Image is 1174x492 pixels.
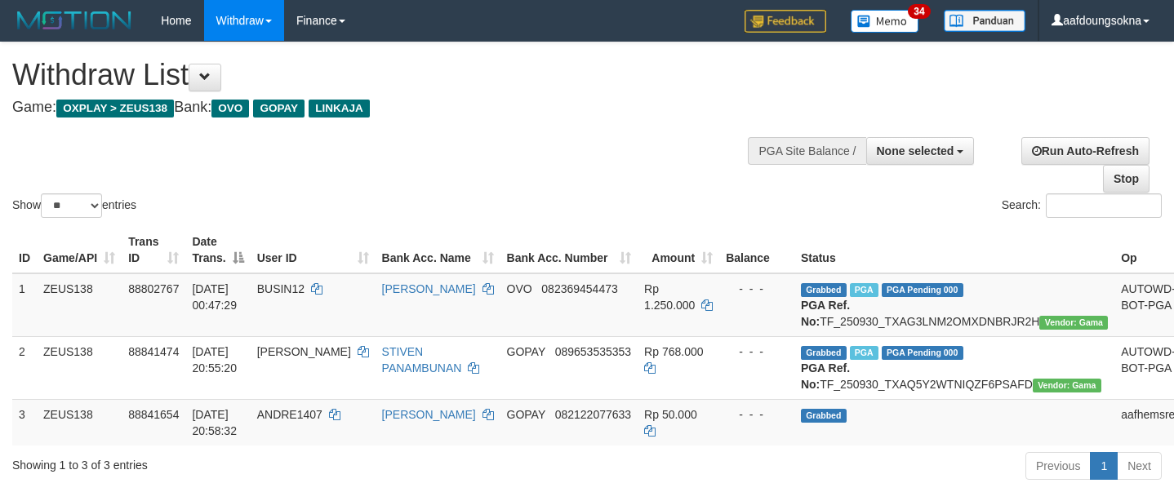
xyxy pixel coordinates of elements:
span: Rp 50.000 [644,408,697,421]
span: Rp 1.250.000 [644,282,695,312]
span: [PERSON_NAME] [257,345,351,358]
th: ID [12,227,37,273]
span: Vendor URL: https://trx31.1velocity.biz [1033,379,1101,392]
span: Copy 082369454473 to clipboard [541,282,617,295]
th: Date Trans.: activate to sort column descending [185,227,250,273]
td: ZEUS138 [37,336,122,399]
span: Vendor URL: https://trx31.1velocity.biz [1039,316,1108,330]
th: Trans ID: activate to sort column ascending [122,227,185,273]
td: 1 [12,273,37,337]
span: None selected [877,144,954,157]
b: PGA Ref. No: [801,299,850,328]
td: 2 [12,336,37,399]
span: PGA Pending [882,283,963,297]
span: [DATE] 20:55:20 [192,345,237,375]
span: OXPLAY > ZEUS138 [56,100,174,117]
img: Feedback.jpg [745,10,826,33]
td: ZEUS138 [37,399,122,445]
span: Marked by aafnoeunsreypich [850,346,878,360]
th: User ID: activate to sort column ascending [251,227,376,273]
div: - - - [726,344,788,360]
a: STIVEN PANAMBUNAN [382,345,462,375]
span: Rp 768.000 [644,345,703,358]
span: 88841654 [128,408,179,421]
span: [DATE] 00:47:29 [192,282,237,312]
img: Button%20Memo.svg [851,10,919,33]
img: MOTION_logo.png [12,8,136,33]
span: Copy 089653535353 to clipboard [555,345,631,358]
a: [PERSON_NAME] [382,408,476,421]
th: Status [794,227,1114,273]
span: PGA Pending [882,346,963,360]
span: OVO [211,100,249,117]
div: - - - [726,281,788,297]
h1: Withdraw List [12,59,767,91]
span: GOPAY [253,100,305,117]
td: 3 [12,399,37,445]
td: TF_250930_TXAQ5Y2WTNIQZF6PSAFD [794,336,1114,399]
h4: Game: Bank: [12,100,767,116]
th: Balance [719,227,794,273]
a: 1 [1090,452,1118,480]
span: 34 [908,4,930,19]
span: OVO [507,282,532,295]
th: Bank Acc. Number: activate to sort column ascending [500,227,638,273]
th: Amount: activate to sort column ascending [638,227,719,273]
img: panduan.png [944,10,1025,32]
select: Showentries [41,193,102,218]
span: GOPAY [507,408,545,421]
span: Grabbed [801,346,847,360]
a: Previous [1025,452,1091,480]
div: PGA Site Balance / [748,137,865,165]
span: Grabbed [801,409,847,423]
span: Grabbed [801,283,847,297]
a: Stop [1103,165,1150,193]
label: Search: [1002,193,1162,218]
b: PGA Ref. No: [801,361,850,391]
span: Marked by aafsreyleap [850,283,878,297]
span: 88802767 [128,282,179,295]
span: ANDRE1407 [257,408,322,421]
button: None selected [866,137,975,165]
span: BUSIN12 [257,282,305,295]
a: Run Auto-Refresh [1021,137,1150,165]
input: Search: [1046,193,1162,218]
td: ZEUS138 [37,273,122,337]
span: Copy 082122077633 to clipboard [555,408,631,421]
div: Showing 1 to 3 of 3 entries [12,450,477,473]
span: GOPAY [507,345,545,358]
a: [PERSON_NAME] [382,282,476,295]
th: Game/API: activate to sort column ascending [37,227,122,273]
div: - - - [726,406,788,423]
label: Show entries [12,193,136,218]
span: LINKAJA [309,100,370,117]
span: [DATE] 20:58:32 [192,408,237,437]
td: TF_250930_TXAG3LNM2OMXDNBRJR2H [794,273,1114,337]
a: Next [1117,452,1162,480]
th: Bank Acc. Name: activate to sort column ascending [376,227,500,273]
span: 88841474 [128,345,179,358]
